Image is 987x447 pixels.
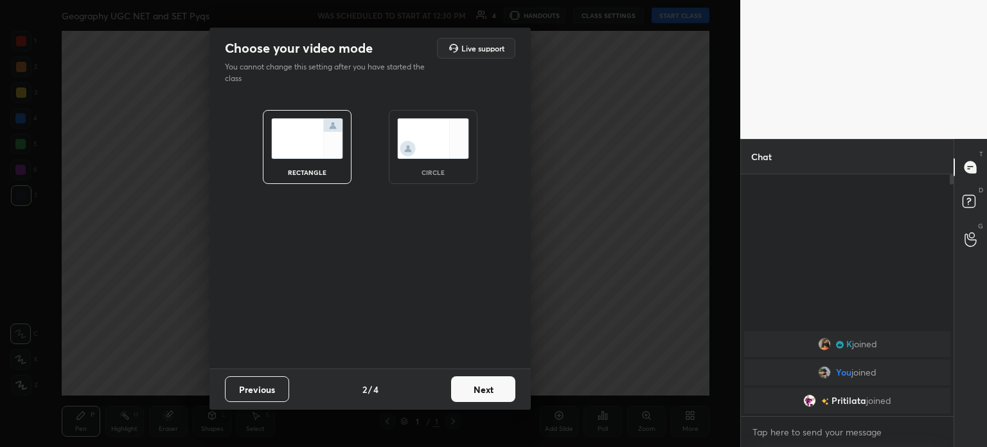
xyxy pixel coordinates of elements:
[741,329,954,416] div: grid
[979,185,983,195] p: D
[397,118,469,159] img: circleScreenIcon.acc0effb.svg
[978,221,983,231] p: G
[407,169,459,176] div: circle
[846,339,852,349] span: K
[818,366,831,379] img: 2534a1df85ac4c5ab70e39738227ca1b.jpg
[852,339,877,349] span: joined
[225,61,433,84] p: You cannot change this setting after you have started the class
[866,396,891,406] span: joined
[821,398,829,405] img: no-rating-badge.077c3623.svg
[831,396,866,406] span: Pritilata
[362,383,367,396] h4: 2
[281,169,333,176] div: rectangle
[368,383,372,396] h4: /
[451,376,515,402] button: Next
[803,394,816,407] img: fa8dfd73a7be400d8f6e05cf0deb4351.jpg
[851,367,876,378] span: joined
[836,341,844,349] img: Learner_Badge_champion_ad955741a3.svg
[741,140,782,174] p: Chat
[836,367,851,378] span: You
[818,338,831,351] img: a22db187792640bb98a13f5779a22c66.jpg
[225,376,289,402] button: Previous
[373,383,378,396] h4: 4
[979,149,983,159] p: T
[271,118,343,159] img: normalScreenIcon.ae25ed63.svg
[461,44,504,52] h5: Live support
[225,40,373,57] h2: Choose your video mode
